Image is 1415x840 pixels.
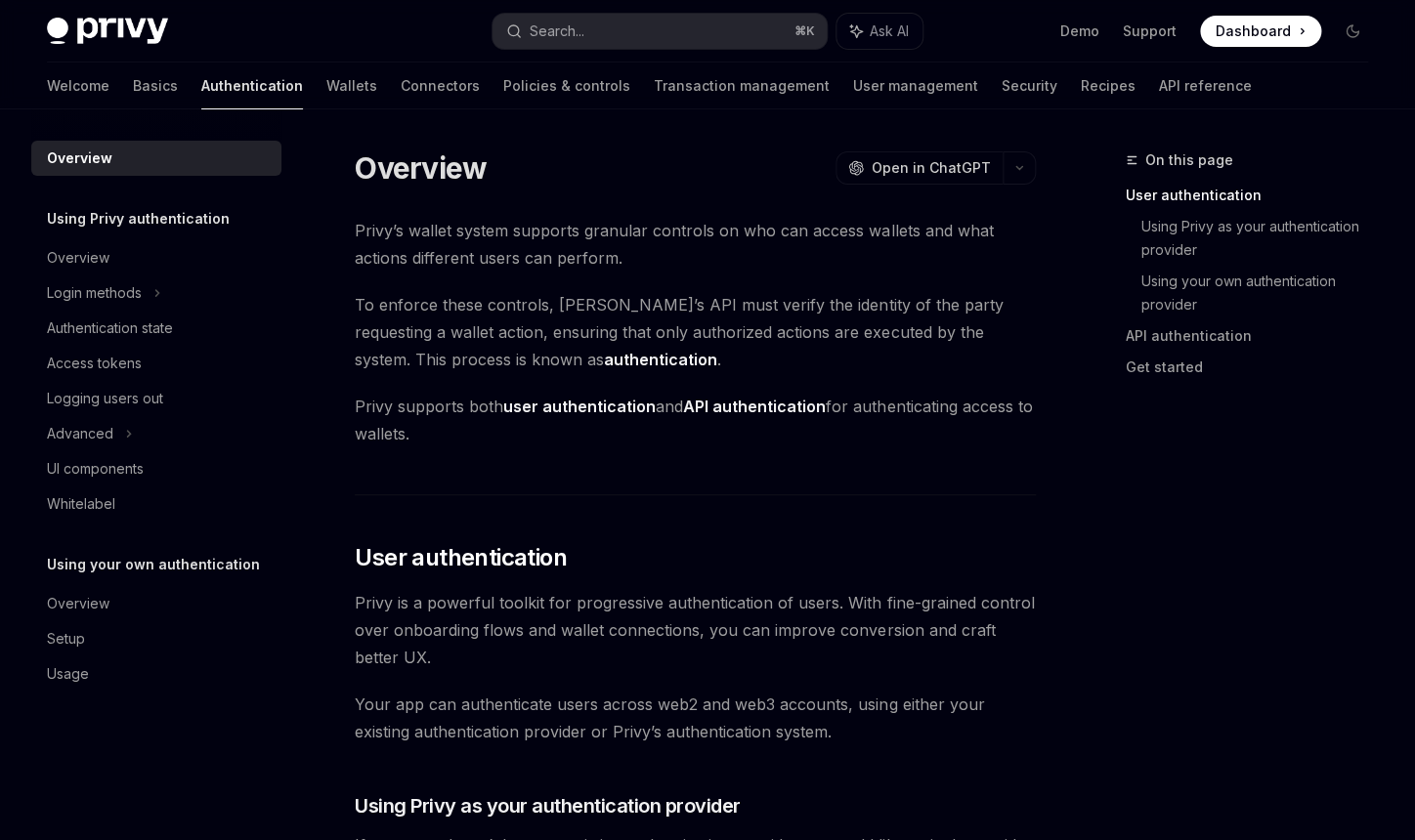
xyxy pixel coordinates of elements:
h5: Using your own authentication [47,553,260,576]
div: Advanced [47,422,113,445]
a: Dashboard [1200,16,1321,47]
div: Authentication state [47,316,173,340]
h5: Using Privy authentication [47,207,230,231]
a: Using Privy as your authentication provider [1141,211,1384,266]
div: UI components [47,457,144,481]
a: Authentication state [31,311,281,346]
a: Transaction management [654,63,830,109]
a: Overview [31,586,281,621]
a: Recipes [1081,63,1136,109]
div: Whitelabel [47,492,115,516]
a: API authentication [1126,320,1384,352]
strong: user authentication [503,397,656,416]
span: Privy supports both and for authenticating access to wallets. [355,393,1036,447]
a: UI components [31,451,281,486]
span: Privy’s wallet system supports granular controls on who can access wallets and what actions diffe... [355,217,1036,272]
span: Using Privy as your authentication provider [355,792,741,819]
a: API reference [1159,63,1252,109]
h1: Overview [355,150,487,186]
a: Basics [133,63,178,109]
div: Login methods [47,281,142,305]
button: Open in ChatGPT [836,151,1003,185]
button: Search...⌘K [493,14,827,49]
a: Usage [31,656,281,692]
button: Toggle dark mode [1337,16,1368,47]
a: Overview [31,240,281,275]
a: Overview [31,141,281,176]
a: Setup [31,621,281,656]
a: Security [1002,63,1057,109]
a: Whitelabel [31,486,281,522]
div: Logging users out [47,387,163,410]
a: Demo [1060,21,1099,41]
strong: API authentication [683,397,826,416]
a: Support [1123,21,1177,41]
a: Welcome [47,63,109,109]
div: Access tokens [47,352,142,375]
a: Get started [1126,352,1384,383]
div: Overview [47,147,112,170]
a: Using your own authentication provider [1141,266,1384,320]
span: Your app can authenticate users across web2 and web3 accounts, using either your existing authent... [355,691,1036,745]
span: Open in ChatGPT [872,158,991,178]
a: Wallets [326,63,377,109]
a: Logging users out [31,381,281,416]
a: Access tokens [31,346,281,381]
span: Privy is a powerful toolkit for progressive authentication of users. With fine-grained control ov... [355,589,1036,671]
span: On this page [1145,148,1233,172]
span: To enforce these controls, [PERSON_NAME]’s API must verify the identity of the party requesting a... [355,291,1036,373]
div: Search... [530,20,584,43]
div: Setup [47,627,85,651]
span: Ask AI [870,21,909,41]
span: User authentication [355,542,567,573]
span: Dashboard [1216,21,1291,41]
span: ⌘ K [794,23,815,39]
a: User authentication [1126,180,1384,211]
a: Policies & controls [503,63,630,109]
strong: authentication [604,350,717,369]
a: Connectors [401,63,480,109]
button: Ask AI [836,14,922,49]
div: Overview [47,592,109,615]
div: Usage [47,662,89,686]
a: Authentication [201,63,303,109]
img: dark logo [47,18,168,45]
div: Overview [47,246,109,270]
a: User management [853,63,978,109]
